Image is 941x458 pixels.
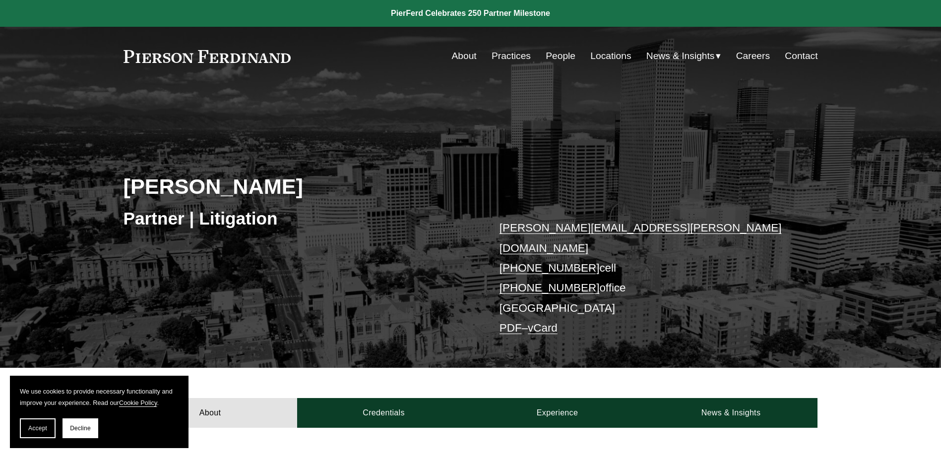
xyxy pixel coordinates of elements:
[590,47,631,65] a: Locations
[785,47,817,65] a: Contact
[28,425,47,432] span: Accept
[70,425,91,432] span: Decline
[646,48,715,65] span: News & Insights
[119,399,157,406] a: Cookie Policy
[546,47,575,65] a: People
[20,418,56,438] button: Accept
[124,173,471,199] h2: [PERSON_NAME]
[492,47,531,65] a: Practices
[20,386,179,408] p: We use cookies to provide necessary functionality and improve your experience. Read our .
[500,218,789,338] p: cell office [GEOGRAPHIC_DATA] –
[500,222,782,254] a: [PERSON_NAME][EMAIL_ADDRESS][PERSON_NAME][DOMAIN_NAME]
[452,47,477,65] a: About
[124,208,471,229] h3: Partner | Litigation
[63,418,98,438] button: Decline
[646,47,721,65] a: folder dropdown
[500,282,600,294] a: [PHONE_NUMBER]
[500,322,522,334] a: PDF
[471,398,644,428] a: Experience
[10,376,188,448] section: Cookie banner
[528,322,558,334] a: vCard
[500,262,600,274] a: [PHONE_NUMBER]
[297,398,471,428] a: Credentials
[644,398,817,428] a: News & Insights
[124,398,297,428] a: About
[736,47,770,65] a: Careers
